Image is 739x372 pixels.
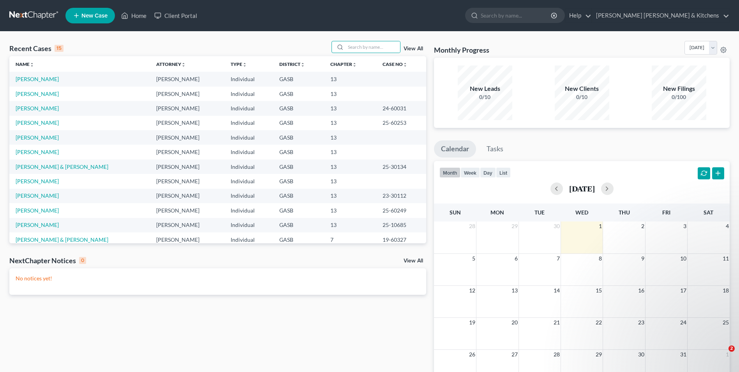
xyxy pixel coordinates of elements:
[324,189,376,203] td: 13
[273,116,324,130] td: GASB
[224,203,273,218] td: Individual
[383,61,407,67] a: Case Nounfold_more
[460,167,480,178] button: week
[16,192,59,199] a: [PERSON_NAME]
[273,232,324,247] td: GASB
[150,116,224,130] td: [PERSON_NAME]
[16,236,108,243] a: [PERSON_NAME] & [PERSON_NAME]
[352,62,357,67] i: unfold_more
[273,174,324,188] td: GASB
[224,174,273,188] td: Individual
[480,167,496,178] button: day
[514,254,519,263] span: 6
[81,13,108,19] span: New Case
[150,174,224,188] td: [PERSON_NAME]
[150,72,224,86] td: [PERSON_NAME]
[324,203,376,218] td: 13
[511,221,519,231] span: 29
[9,256,86,265] div: NextChapter Notices
[637,350,645,359] span: 30
[156,61,186,67] a: Attorneyunfold_more
[458,93,512,101] div: 0/10
[330,61,357,67] a: Chapterunfold_more
[468,221,476,231] span: 28
[224,130,273,145] td: Individual
[9,44,63,53] div: Recent Cases
[324,72,376,86] td: 13
[16,90,59,97] a: [PERSON_NAME]
[150,218,224,232] td: [PERSON_NAME]
[376,203,426,218] td: 25-60249
[553,318,561,327] span: 21
[592,9,729,23] a: [PERSON_NAME] [PERSON_NAME] & Kitchens
[273,203,324,218] td: GASB
[224,218,273,232] td: Individual
[150,189,224,203] td: [PERSON_NAME]
[16,119,59,126] a: [PERSON_NAME]
[458,84,512,93] div: New Leads
[273,130,324,145] td: GASB
[481,8,552,23] input: Search by name...
[150,203,224,218] td: [PERSON_NAME]
[273,189,324,203] td: GASB
[117,9,150,23] a: Home
[79,257,86,264] div: 0
[346,41,400,53] input: Search by name...
[324,87,376,101] td: 13
[181,62,186,67] i: unfold_more
[273,159,324,174] td: GASB
[16,76,59,82] a: [PERSON_NAME]
[224,116,273,130] td: Individual
[150,145,224,159] td: [PERSON_NAME]
[468,350,476,359] span: 26
[376,101,426,115] td: 24-60031
[439,167,460,178] button: month
[553,350,561,359] span: 28
[273,87,324,101] td: GASB
[16,61,34,67] a: Nameunfold_more
[324,218,376,232] td: 13
[150,232,224,247] td: [PERSON_NAME]
[595,350,603,359] span: 29
[16,163,108,170] a: [PERSON_NAME] & [PERSON_NAME]
[279,61,305,67] a: Districtunfold_more
[273,218,324,232] td: GASB
[16,105,59,112] a: [PERSON_NAME]
[273,72,324,86] td: GASB
[150,130,224,145] td: [PERSON_NAME]
[471,254,476,263] span: 5
[555,93,609,101] div: 0/10
[224,232,273,247] td: Individual
[324,174,376,188] td: 13
[511,318,519,327] span: 20
[434,140,476,158] a: Calendar
[575,209,588,216] span: Wed
[376,232,426,247] td: 19-60327
[150,159,224,174] td: [PERSON_NAME]
[224,145,273,159] td: Individual
[150,87,224,101] td: [PERSON_NAME]
[273,145,324,159] td: GASB
[324,232,376,247] td: 7
[404,46,423,51] a: View All
[16,178,59,184] a: [PERSON_NAME]
[324,101,376,115] td: 13
[16,149,59,155] a: [PERSON_NAME]
[534,209,545,216] span: Tue
[376,159,426,174] td: 25-30134
[273,101,324,115] td: GASB
[16,275,420,282] p: No notices yet!
[496,167,511,178] button: list
[324,130,376,145] td: 13
[224,72,273,86] td: Individual
[30,62,34,67] i: unfold_more
[679,350,687,359] span: 31
[468,286,476,295] span: 12
[150,101,224,115] td: [PERSON_NAME]
[404,258,423,264] a: View All
[376,218,426,232] td: 25-10685
[511,350,519,359] span: 27
[713,345,731,364] iframe: Intercom live chat
[224,189,273,203] td: Individual
[480,140,510,158] a: Tasks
